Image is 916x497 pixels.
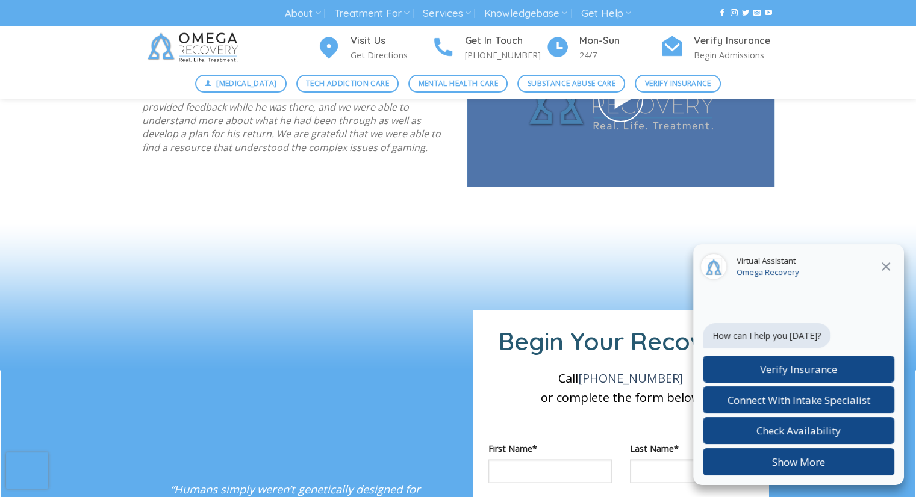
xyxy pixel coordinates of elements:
[579,33,660,49] h4: Mon-Sun
[645,78,711,89] span: Verify Insurance
[528,78,615,89] span: Substance Abuse Care
[216,78,276,89] span: [MEDICAL_DATA]
[635,75,721,93] a: Verify Insurance
[488,442,612,455] label: First Name*
[484,2,567,25] a: Knowledgebase
[419,78,498,89] span: Mental Health Care
[753,9,761,17] a: Send us an email
[488,369,753,407] p: Call or complete the form below
[351,48,431,62] p: Get Directions
[730,9,737,17] a: Follow on Instagram
[431,33,546,63] a: Get In Touch [PHONE_NUMBER]
[578,370,683,386] a: [PHONE_NUMBER]
[488,325,753,357] h1: Begin Your Recovery
[765,9,772,17] a: Follow on YouTube
[334,2,410,25] a: Treatment For
[694,48,774,62] p: Begin Admissions
[579,48,660,62] p: 24/7
[694,33,774,49] h4: Verify Insurance
[142,26,248,69] img: Omega Recovery
[465,48,546,62] p: [PHONE_NUMBER]
[718,9,726,17] a: Follow on Facebook
[317,33,431,63] a: Visit Us Get Directions
[581,2,631,25] a: Get Help
[306,78,389,89] span: Tech Addiction Care
[742,9,749,17] a: Follow on Twitter
[195,75,287,93] a: [MEDICAL_DATA]
[423,2,470,25] a: Services
[630,442,753,455] label: Last Name*
[465,33,546,49] h4: Get In Touch
[296,75,399,93] a: Tech Addiction Care
[351,33,431,49] h4: Visit Us
[517,75,625,93] a: Substance Abuse Care
[285,2,320,25] a: About
[408,75,508,93] a: Mental Health Care
[660,33,774,63] a: Verify Insurance Begin Admissions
